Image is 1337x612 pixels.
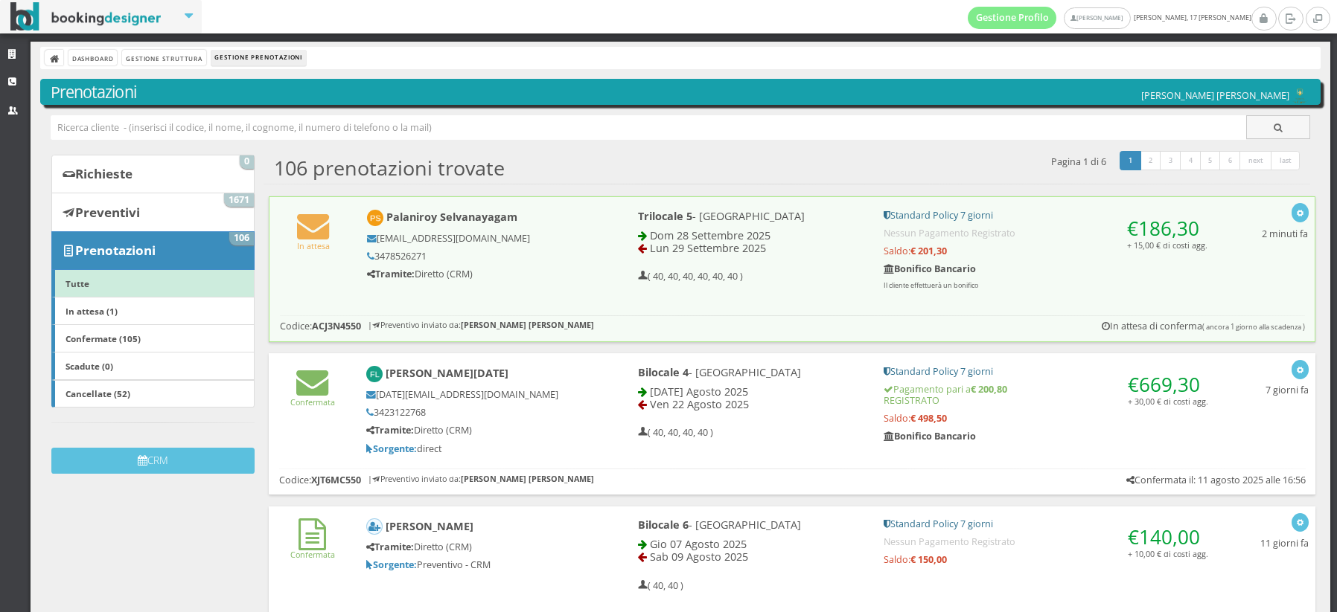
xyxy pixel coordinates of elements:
[1102,321,1305,332] h5: In attesa di conferma
[75,242,156,259] b: Prenotazioni
[1120,151,1141,170] a: 1
[51,448,255,474] button: CRM
[229,232,255,245] span: 106
[290,384,335,408] a: Confermata
[650,537,747,551] span: Gio 07 Agosto 2025
[367,268,588,280] h5: Diretto (CRM)
[211,50,306,66] li: Gestione Prenotazioni
[66,387,130,399] b: Cancellate (52)
[279,474,361,486] h5: Codice:
[66,332,141,344] b: Confermate (105)
[638,427,713,438] h5: ( 40, 40, 40, 40 )
[1139,371,1200,398] span: 669,30
[51,352,255,380] a: Scadute (0)
[51,231,255,270] a: Prenotazioni 106
[1219,151,1241,170] a: 6
[366,443,587,454] h5: direct
[638,209,692,223] b: Trilocale 5
[367,251,588,262] h5: 3478526271
[10,2,162,31] img: BookingDesigner.com
[366,425,587,436] h5: Diretto (CRM)
[1128,396,1208,407] small: + 30,00 € di costi agg.
[638,518,864,531] h4: - [GEOGRAPHIC_DATA]
[75,204,140,221] b: Preventivi
[368,321,594,330] h6: | Preventivo inviato da:
[910,553,947,566] strong: € 150,00
[650,397,749,411] span: Ven 22 Agosto 2025
[367,210,384,227] img: palaniroy selvanayagam
[638,518,689,532] b: Bilocale 6
[884,262,976,275] b: Bonifico Bancario
[51,83,1311,102] h3: Prenotazioni
[1202,322,1305,332] small: ( ancora 1 giorno alla scadenza )
[1128,371,1200,398] span: €
[368,474,594,484] h6: | Preventivo inviato da:
[386,519,473,533] b: [PERSON_NAME]
[650,241,766,255] span: Lun 29 Settembre 2025
[1239,151,1272,170] a: next
[366,541,587,553] h5: Diretto (CRM)
[1064,7,1130,29] a: [PERSON_NAME]
[366,389,587,400] h5: [DATE][EMAIL_ADDRESS][DOMAIN_NAME]
[66,277,89,289] b: Tutte
[650,228,770,242] span: Dom 28 Settembre 2025
[311,474,361,486] b: XJT6MC550
[297,228,330,251] a: In attesa
[68,50,117,65] a: Dashboard
[1266,384,1309,396] h5: 7 giorni fa
[122,50,205,65] a: Gestione Struttura
[1128,548,1208,559] small: + 10,00 € di costi agg.
[884,430,976,442] b: Bonifico Bancario
[280,321,361,332] h5: Codice:
[240,155,255,169] span: 0
[884,228,1207,239] h5: Nessun Pagamento Registrato
[461,319,594,330] b: [PERSON_NAME] [PERSON_NAME]
[638,210,864,222] h4: - [GEOGRAPHIC_DATA]
[386,366,508,380] b: [PERSON_NAME][DATE]
[51,297,255,325] a: In attesa (1)
[884,281,1207,291] p: Il cliente effettuerà un bonifico
[290,537,335,560] a: Confermata
[366,366,383,383] img: Francesco Lucia
[367,233,588,244] h5: [EMAIL_ADDRESS][DOMAIN_NAME]
[968,7,1057,29] a: Gestione Profilo
[1127,239,1207,251] small: + 15,00 € di costi agg.
[884,245,1207,257] h5: Saldo:
[884,210,1207,221] h5: Standard Policy 7 giorni
[884,384,1208,406] h5: Pagamento pari a REGISTRATO
[386,210,517,224] b: Palaniroy Selvanayagam
[1271,151,1301,170] a: last
[66,305,118,317] b: In attesa (1)
[1262,228,1308,239] h5: 2 minuti fa
[312,320,361,332] b: ACJ3N4550
[1051,156,1106,167] h5: Pagina 1 di 6
[366,407,587,418] h5: 3423122768
[1138,215,1199,242] span: 186,30
[366,442,417,455] b: Sorgente:
[1200,151,1222,170] a: 5
[884,413,1208,424] h5: Saldo:
[461,473,594,484] b: [PERSON_NAME] [PERSON_NAME]
[366,558,417,571] b: Sorgente:
[51,115,1247,140] input: Ricerca cliente - (inserisci il codice, il nome, il cognome, il numero di telefono o la mail)
[1289,88,1310,104] img: c17ce5f8a98d11e9805da647fc135771.png
[366,559,587,570] h5: Preventivo - CRM
[638,271,743,282] h5: ( 40, 40, 40, 40, 40, 40 )
[367,268,415,280] b: Tramite:
[1160,151,1181,170] a: 3
[51,269,255,297] a: Tutte
[51,324,255,352] a: Confermate (105)
[224,193,255,207] span: 1671
[1141,88,1310,104] h5: [PERSON_NAME] [PERSON_NAME]
[971,383,1007,396] strong: € 200,80
[51,155,255,193] a: Richieste 0
[884,366,1208,377] h5: Standard Policy 7 giorni
[884,554,1208,565] h5: Saldo:
[274,156,505,180] h2: 106 prenotazioni trovate
[66,360,113,372] b: Scadute (0)
[366,424,414,437] b: Tramite:
[1128,524,1200,550] span: €
[968,7,1251,29] span: [PERSON_NAME], 17 [PERSON_NAME]
[638,366,864,379] h4: - [GEOGRAPHIC_DATA]
[884,518,1208,529] h5: Standard Policy 7 giorni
